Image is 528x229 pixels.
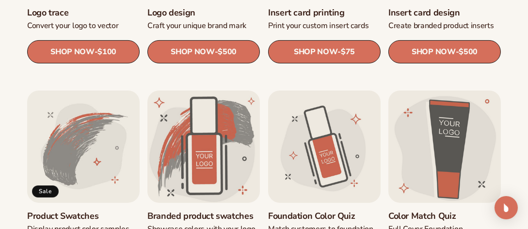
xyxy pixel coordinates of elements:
[27,7,140,18] a: Logo trace
[147,40,260,63] a: SHOP NOW- $500
[388,40,501,63] a: SHOP NOW- $500
[97,47,116,57] span: $100
[268,40,381,63] a: SHOP NOW- $75
[388,7,501,18] a: Insert card design
[147,7,260,18] a: Logo design
[388,211,501,222] a: Color Match Quiz
[171,47,214,56] span: SHOP NOW
[268,7,381,18] a: Insert card printing
[147,211,260,222] a: Branded product swatches
[459,47,478,57] span: $500
[218,47,237,57] span: $500
[495,196,518,219] div: Open Intercom Messenger
[27,211,140,222] a: Product Swatches
[27,40,140,63] a: SHOP NOW- $100
[412,47,455,56] span: SHOP NOW
[50,47,94,56] span: SHOP NOW
[294,47,337,56] span: SHOP NOW
[341,47,355,57] span: $75
[268,211,381,222] a: Foundation Color Quiz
